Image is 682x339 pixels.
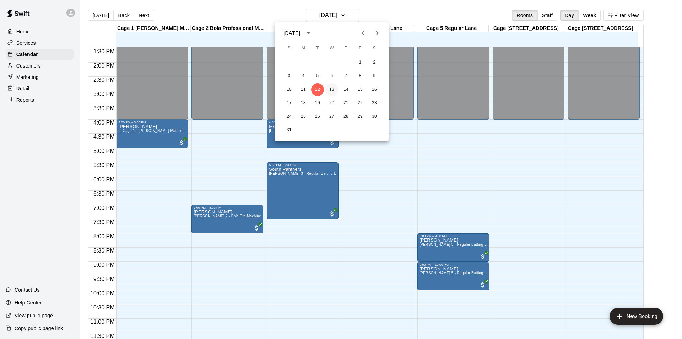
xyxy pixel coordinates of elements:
[302,27,314,39] button: calendar view is open, switch to year view
[311,97,324,110] button: 19
[283,83,296,96] button: 10
[368,97,381,110] button: 23
[340,41,352,55] span: Thursday
[325,97,338,110] button: 20
[340,110,352,123] button: 28
[283,70,296,83] button: 3
[283,30,300,37] div: [DATE]
[368,83,381,96] button: 16
[283,124,296,137] button: 31
[283,97,296,110] button: 17
[368,41,381,55] span: Saturday
[297,97,310,110] button: 18
[311,41,324,55] span: Tuesday
[325,41,338,55] span: Wednesday
[297,41,310,55] span: Monday
[297,110,310,123] button: 25
[325,70,338,83] button: 6
[368,56,381,69] button: 2
[370,26,384,40] button: Next month
[368,70,381,83] button: 9
[340,83,352,96] button: 14
[311,70,324,83] button: 5
[354,56,367,69] button: 1
[354,97,367,110] button: 22
[354,70,367,83] button: 8
[368,110,381,123] button: 30
[340,70,352,83] button: 7
[283,110,296,123] button: 24
[340,97,352,110] button: 21
[283,41,296,55] span: Sunday
[311,110,324,123] button: 26
[354,110,367,123] button: 29
[297,83,310,96] button: 11
[356,26,370,40] button: Previous month
[325,83,338,96] button: 13
[354,83,367,96] button: 15
[354,41,367,55] span: Friday
[297,70,310,83] button: 4
[325,110,338,123] button: 27
[311,83,324,96] button: 12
